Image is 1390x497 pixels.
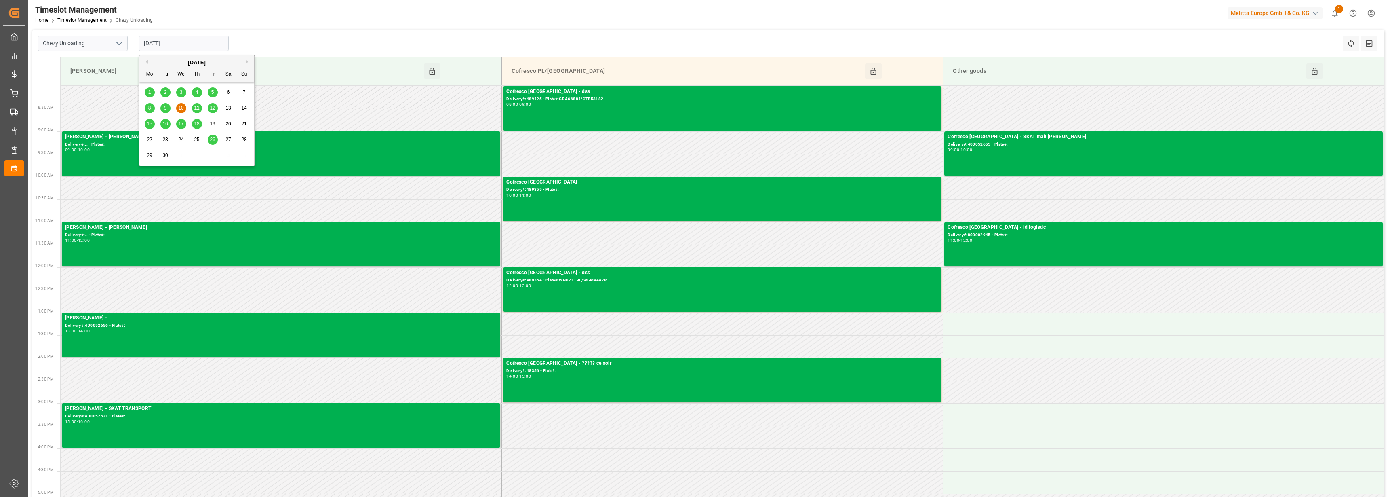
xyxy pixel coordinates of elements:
[160,70,171,80] div: Tu
[65,322,497,329] div: Delivery#:400052656 - Plate#:
[78,239,90,242] div: 12:00
[239,70,249,80] div: Su
[506,284,518,288] div: 12:00
[208,103,218,113] div: Choose Friday, September 12th, 2025
[164,105,167,111] span: 9
[147,152,152,158] span: 29
[176,87,186,97] div: Choose Wednesday, September 3rd, 2025
[948,232,1379,239] div: Delivery#:800002945 - Plate#:
[506,368,938,374] div: Delivery#:48356 - Plate#:
[239,103,249,113] div: Choose Sunday, September 14th, 2025
[65,329,77,333] div: 13:00
[160,87,171,97] div: Choose Tuesday, September 2nd, 2025
[176,70,186,80] div: We
[147,121,152,127] span: 15
[192,70,202,80] div: Th
[178,137,183,142] span: 24
[139,36,229,51] input: DD-MM-YYYY
[518,102,519,106] div: -
[210,105,215,111] span: 12
[38,354,54,359] span: 2:00 PM
[518,193,519,197] div: -
[160,150,171,161] div: Choose Tuesday, September 30th, 2025
[208,70,218,80] div: Fr
[77,420,78,423] div: -
[519,374,531,378] div: 15:00
[948,133,1379,141] div: Cofresco [GEOGRAPHIC_DATA] - SKAT mail [PERSON_NAME]
[38,490,54,495] span: 5:00 PM
[194,121,199,127] span: 18
[208,135,218,145] div: Choose Friday, September 26th, 2025
[38,105,54,110] span: 8:30 AM
[506,178,938,186] div: Cofresco [GEOGRAPHIC_DATA] -
[67,63,424,79] div: [PERSON_NAME]
[38,36,128,51] input: Type to search/select
[518,284,519,288] div: -
[506,269,938,277] div: Cofresco [GEOGRAPHIC_DATA] - dss
[160,103,171,113] div: Choose Tuesday, September 9th, 2025
[65,224,497,232] div: [PERSON_NAME] - [PERSON_NAME]
[178,105,183,111] span: 10
[35,241,54,245] span: 11:30 AM
[960,239,972,242] div: 12:00
[78,420,90,423] div: 16:00
[223,70,234,80] div: Sa
[176,103,186,113] div: Choose Wednesday, September 10th, 2025
[223,135,234,145] div: Choose Saturday, September 27th, 2025
[225,121,231,127] span: 20
[208,87,218,97] div: Choose Friday, September 5th, 2025
[506,193,518,197] div: 10:00
[35,17,48,23] a: Home
[65,133,497,141] div: [PERSON_NAME] - [PERSON_NAME]
[38,467,54,472] span: 4:30 PM
[147,137,152,142] span: 22
[65,420,77,423] div: 15:00
[180,89,183,95] span: 3
[65,405,497,413] div: [PERSON_NAME] - SKAT TRANSPORT
[1228,5,1326,21] button: Melitta Europa GmbH & Co. KG
[508,63,865,79] div: Cofresco PL/[GEOGRAPHIC_DATA]
[65,232,497,239] div: Delivery#:.. - Plate#:
[506,374,518,378] div: 14:00
[178,121,183,127] span: 17
[246,59,251,64] button: Next Month
[192,87,202,97] div: Choose Thursday, September 4th, 2025
[145,87,155,97] div: Choose Monday, September 1st, 2025
[164,89,167,95] span: 2
[223,103,234,113] div: Choose Saturday, September 13th, 2025
[210,121,215,127] span: 19
[148,105,151,111] span: 8
[148,89,151,95] span: 1
[239,119,249,129] div: Choose Sunday, September 21st, 2025
[35,4,153,16] div: Timeslot Management
[192,119,202,129] div: Choose Thursday, September 18th, 2025
[1335,5,1343,13] span: 1
[77,148,78,152] div: -
[223,87,234,97] div: Choose Saturday, September 6th, 2025
[196,89,198,95] span: 4
[239,135,249,145] div: Choose Sunday, September 28th, 2025
[192,103,202,113] div: Choose Thursday, September 11th, 2025
[518,374,519,378] div: -
[241,137,246,142] span: 28
[35,173,54,178] span: 10:00 AM
[241,105,246,111] span: 14
[176,135,186,145] div: Choose Wednesday, September 24th, 2025
[948,141,1379,148] div: Delivery#:400052655 - Plate#:
[243,89,246,95] span: 7
[78,329,90,333] div: 14:00
[959,148,960,152] div: -
[948,239,959,242] div: 11:00
[162,121,168,127] span: 16
[506,88,938,96] div: Cofresco [GEOGRAPHIC_DATA] - dss
[38,445,54,449] span: 4:00 PM
[519,193,531,197] div: 11:00
[65,148,77,152] div: 09:00
[225,137,231,142] span: 27
[77,329,78,333] div: -
[211,89,214,95] span: 5
[959,239,960,242] div: -
[506,96,938,103] div: Delivery#:489425 - Plate#:GDA66884/CTR53182
[1344,4,1362,22] button: Help Center
[142,85,252,163] div: month 2025-09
